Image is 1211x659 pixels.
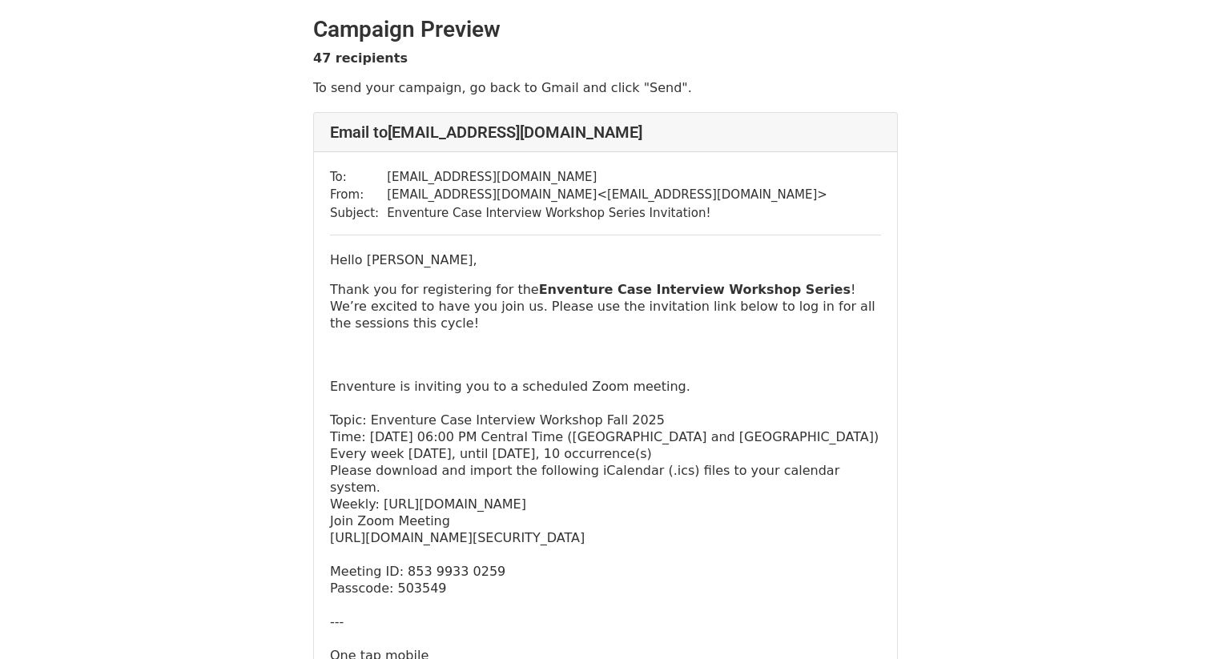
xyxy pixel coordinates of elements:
[387,204,827,223] td: Enventure Case Interview Workshop Series Invitation!
[387,186,827,204] td: [EMAIL_ADDRESS][DOMAIN_NAME] < [EMAIL_ADDRESS][DOMAIN_NAME] >
[539,282,851,297] strong: Enventure Case Interview Workshop Series
[330,123,881,142] h4: Email to [EMAIL_ADDRESS][DOMAIN_NAME]
[387,168,827,187] td: [EMAIL_ADDRESS][DOMAIN_NAME]
[330,168,387,187] td: To:
[313,79,898,96] p: To send your campaign, go back to Gmail and click "Send".
[313,50,408,66] strong: 47 recipients
[330,251,881,268] p: Hello [PERSON_NAME],
[330,204,387,223] td: Subject:
[313,16,898,43] h2: Campaign Preview
[330,186,387,204] td: From:
[330,281,881,332] p: Thank you for registering for the ! We’re excited to have you join us. Please use the invitation ...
